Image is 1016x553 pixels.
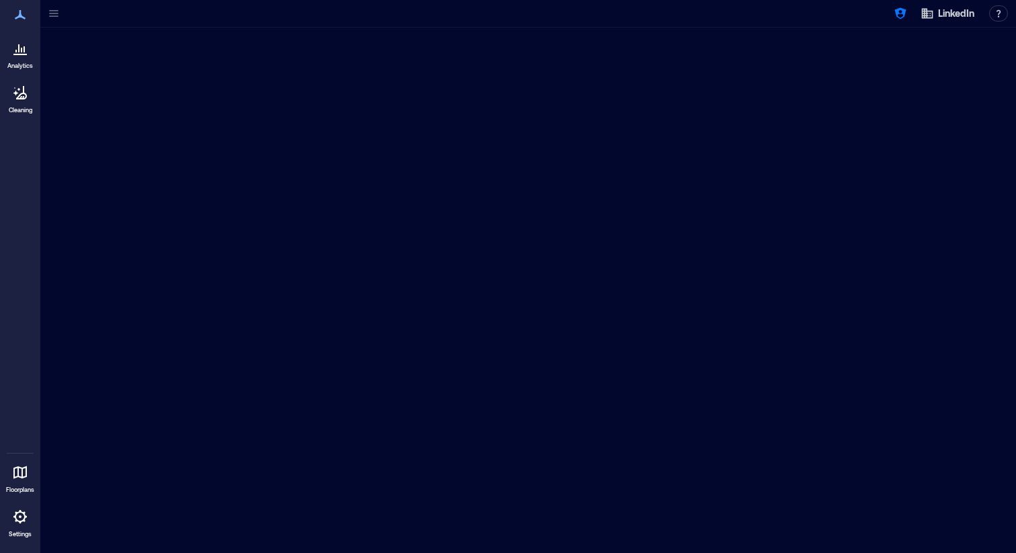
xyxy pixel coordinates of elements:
p: Cleaning [9,106,32,114]
a: Floorplans [2,456,38,498]
a: Analytics [3,32,37,74]
p: Analytics [7,62,33,70]
a: Settings [4,501,36,542]
a: Cleaning [3,77,37,118]
button: LinkedIn [917,3,978,24]
p: Floorplans [6,486,34,494]
span: LinkedIn [938,7,974,20]
p: Settings [9,530,32,538]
